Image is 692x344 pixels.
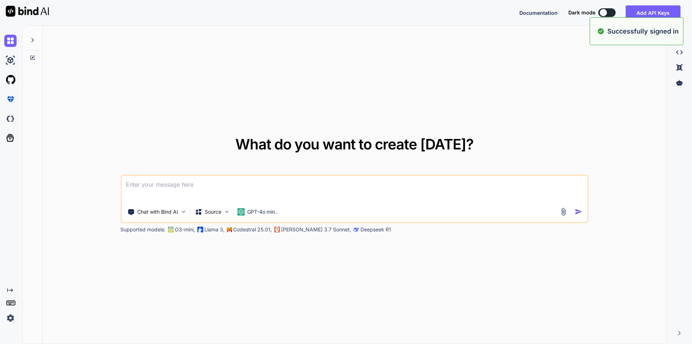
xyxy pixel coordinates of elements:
img: GPT-4o mini [237,208,244,215]
img: claude [353,227,359,232]
img: Pick Tools [180,209,186,215]
img: chat [4,35,17,47]
img: premium [4,93,17,105]
img: alert [597,26,604,36]
p: Chat with Bind AI [137,208,178,215]
img: GPT-4 [168,227,173,232]
p: Llama 3, [204,226,225,233]
p: Successfully signed in [607,26,679,36]
p: Codestral 25.01, [233,226,272,233]
img: Bind AI [6,6,49,17]
img: darkCloudIdeIcon [4,113,17,125]
span: What do you want to create [DATE]? [235,135,474,153]
button: Add API Keys [626,5,680,20]
img: attachment [559,208,568,216]
span: Dark mode [568,9,595,16]
p: Deepseek R1 [360,226,391,233]
img: githubLight [4,74,17,86]
img: settings [4,312,17,324]
span: Documentation [519,10,558,16]
img: Pick Models [223,209,230,215]
p: GPT-4o min.. [247,208,278,215]
img: Mistral-AI [227,227,232,232]
p: Source [205,208,221,215]
img: icon [575,208,582,215]
p: [PERSON_NAME] 3.7 Sonnet, [281,226,351,233]
p: O3-mini, [175,226,195,233]
img: claude [274,227,280,232]
p: Supported models: [120,226,165,233]
button: Documentation [519,9,558,17]
img: ai-studio [4,54,17,66]
img: Llama2 [197,227,203,232]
